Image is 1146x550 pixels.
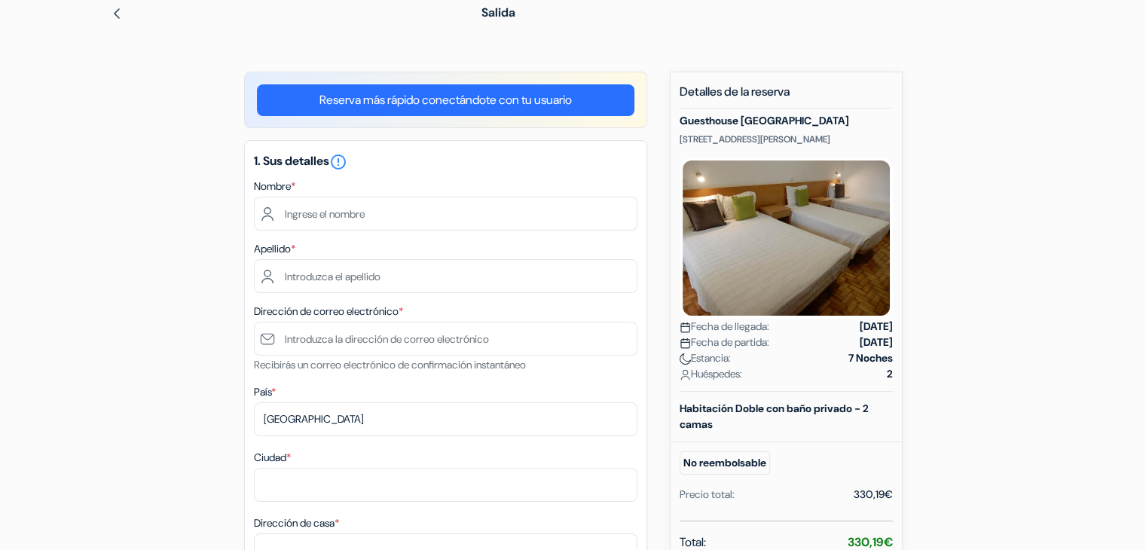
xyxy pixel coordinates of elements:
[254,241,295,257] label: Apellido
[254,322,637,356] input: Introduzca la dirección de correo electrónico
[680,84,893,108] h5: Detalles de la reserva
[254,197,637,231] input: Ingrese el nombre
[680,402,869,431] b: Habitación Doble con baño privado - 2 camas
[481,5,515,20] span: Salida
[254,515,339,531] label: Dirección de casa
[329,153,347,169] a: error_outline
[680,353,691,365] img: moon.svg
[254,358,526,371] small: Recibirás un correo electrónico de confirmación instantáneo
[254,153,637,171] h5: 1. Sus detalles
[680,350,731,366] span: Estancia:
[254,259,637,293] input: Introduzca el apellido
[887,366,893,382] strong: 2
[254,450,291,466] label: Ciudad
[254,179,295,194] label: Nombre
[680,366,742,382] span: Huéspedes:
[257,84,634,116] a: Reserva más rápido conectándote con tu usuario
[680,322,691,333] img: calendar.svg
[680,369,691,380] img: user_icon.svg
[848,534,893,550] strong: 330,19€
[680,487,735,503] div: Precio total:
[680,451,770,475] small: No reembolsable
[860,319,893,335] strong: [DATE]
[254,384,276,400] label: País
[680,133,893,145] p: [STREET_ADDRESS][PERSON_NAME]
[329,153,347,171] i: error_outline
[848,350,893,366] strong: 7 Noches
[854,487,893,503] div: 330,19€
[680,335,769,350] span: Fecha de partida:
[680,338,691,349] img: calendar.svg
[680,115,893,127] h5: Guesthouse [GEOGRAPHIC_DATA]
[860,335,893,350] strong: [DATE]
[111,8,123,20] img: left_arrow.svg
[254,304,403,319] label: Dirección de correo electrónico
[680,319,769,335] span: Fecha de llegada:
